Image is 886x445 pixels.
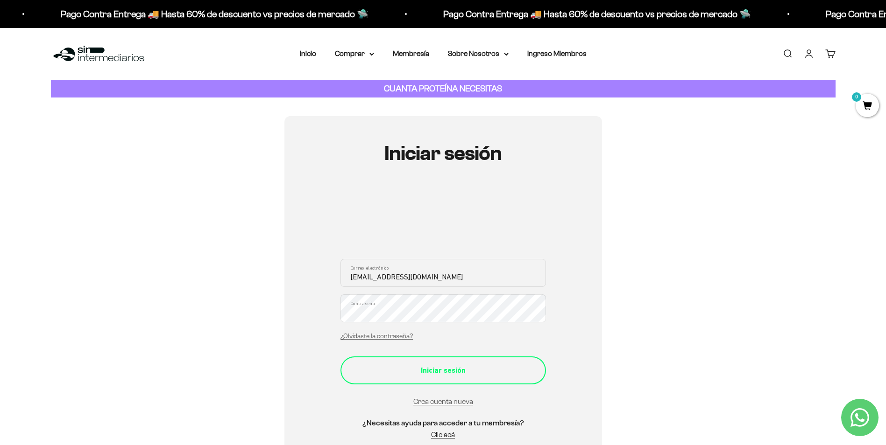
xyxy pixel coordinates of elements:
mark: 0 [851,91,862,103]
a: Membresía [393,49,429,57]
iframe: Social Login Buttons [340,192,546,248]
div: Iniciar sesión [359,364,527,376]
a: Inicio [300,49,316,57]
h5: ¿Necesitas ayuda para acceder a tu membresía? [340,417,546,429]
a: 0 [856,101,879,111]
a: Ingreso Miembros [527,49,587,57]
p: Pago Contra Entrega 🚚 Hasta 60% de descuento vs precios de mercado 🛸 [61,7,369,21]
summary: Comprar [335,48,374,60]
summary: Sobre Nosotros [448,48,509,60]
button: Iniciar sesión [340,356,546,384]
h1: Iniciar sesión [340,142,546,165]
a: Crea cuenta nueva [413,397,473,405]
strong: CUANTA PROTEÍNA NECESITAS [384,83,502,93]
a: ¿Olvidaste la contraseña? [340,333,413,340]
a: Clic acá [431,431,455,438]
p: Pago Contra Entrega 🚚 Hasta 60% de descuento vs precios de mercado 🛸 [443,7,751,21]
